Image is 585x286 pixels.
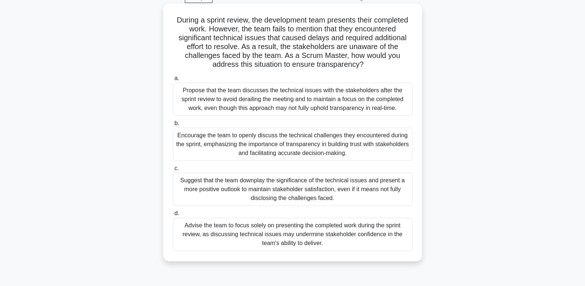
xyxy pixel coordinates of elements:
[174,165,179,171] span: c.
[173,83,412,116] div: Propose that the team discusses the technical issues with the stakeholders after the sprint revie...
[174,75,179,81] span: a.
[173,218,412,251] div: Advise the team to focus solely on presenting the completed work during the sprint review, as dis...
[172,15,413,69] h5: During a sprint review, the development team presents their completed work. However, the team fai...
[173,128,412,161] div: Encourage the team to openly discuss the technical challenges they encountered during the sprint,...
[174,210,179,216] span: d.
[174,120,179,126] span: b.
[173,173,412,206] div: Suggest that the team downplay the significance of the technical issues and present a more positi...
